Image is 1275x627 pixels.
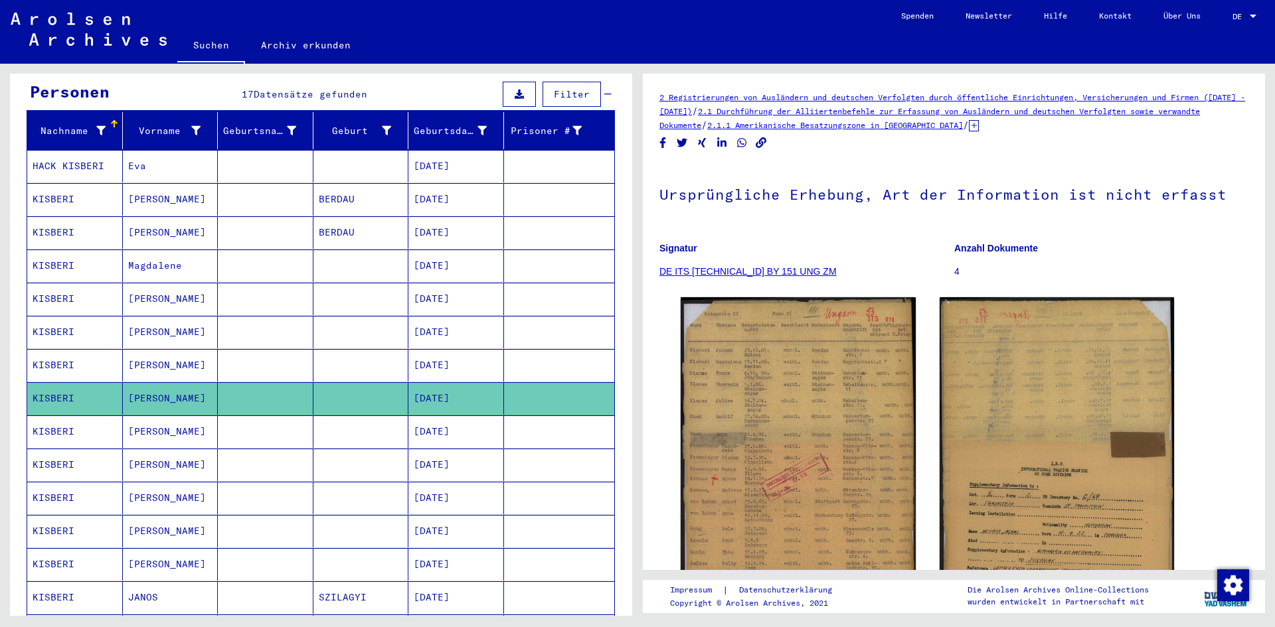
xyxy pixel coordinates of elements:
[554,88,590,100] span: Filter
[123,415,218,448] mat-cell: [PERSON_NAME]
[123,316,218,348] mat-cell: [PERSON_NAME]
[27,150,123,182] mat-cell: HACK KISBERI
[123,183,218,216] mat-cell: [PERSON_NAME]
[408,283,504,315] mat-cell: [DATE]
[27,283,123,315] mat-cell: KISBERI
[123,482,218,514] mat-cell: [PERSON_NAME]
[1217,569,1248,600] div: Zustimmung ändern
[659,164,1248,222] h1: Ursprüngliche Erhebung, Art der Information ist nicht erfasst
[408,449,504,481] mat-cell: [DATE]
[27,249,123,282] mat-cell: KISBERI
[27,415,123,448] mat-cell: KISBERI
[954,265,1248,279] p: 4
[27,515,123,547] mat-cell: KISBERI
[27,449,123,481] mat-cell: KISBERI
[408,382,504,415] mat-cell: [DATE]
[33,124,106,138] div: Nachname
[408,216,504,249] mat-cell: [DATE]
[408,548,504,581] mat-cell: [DATE]
[223,120,313,141] div: Geburtsname
[128,124,201,138] div: Vorname
[27,316,123,348] mat-cell: KISBERI
[27,581,123,614] mat-cell: KISBERI
[707,120,963,130] a: 2.1.1 Amerikanische Besatzungszone in [GEOGRAPHIC_DATA]
[408,581,504,614] mat-cell: [DATE]
[408,316,504,348] mat-cell: [DATE]
[11,13,167,46] img: Arolsen_neg.svg
[218,112,313,149] mat-header-cell: Geburtsname
[123,216,218,249] mat-cell: [PERSON_NAME]
[1201,579,1251,612] img: yv_logo.png
[659,266,837,277] a: DE ITS [TECHNICAL_ID] BY 151 UNG ZM
[242,88,254,100] span: 17
[670,583,722,597] a: Impressum
[659,243,697,253] b: Signatur
[408,112,504,149] mat-header-cell: Geburtsdatum
[27,112,123,149] mat-header-cell: Nachname
[504,112,615,149] mat-header-cell: Prisoner #
[177,29,245,64] a: Suchen
[408,349,504,382] mat-cell: [DATE]
[414,120,503,141] div: Geburtsdatum
[701,119,707,131] span: /
[254,88,367,100] span: Datensätze gefunden
[123,283,218,315] mat-cell: [PERSON_NAME]
[1217,569,1249,601] img: Zustimmung ändern
[963,119,969,131] span: /
[123,349,218,382] mat-cell: [PERSON_NAME]
[968,596,1149,608] p: wurden entwickelt in Partnerschaft mit
[670,583,848,597] div: |
[754,135,768,151] button: Copy link
[27,183,123,216] mat-cell: KISBERI
[245,29,367,61] a: Archiv erkunden
[509,120,599,141] div: Prisoner #
[954,243,1038,253] b: Anzahl Dokumente
[728,583,848,597] a: Datenschutzerklärung
[27,382,123,415] mat-cell: KISBERI
[30,80,110,104] div: Personen
[123,249,218,282] mat-cell: Magdalene
[408,482,504,514] mat-cell: [DATE]
[123,581,218,614] mat-cell: JANOS
[123,515,218,547] mat-cell: [PERSON_NAME]
[408,183,504,216] mat-cell: [DATE]
[223,124,296,138] div: Geburtsname
[408,515,504,547] mat-cell: [DATE]
[968,584,1149,596] p: Die Arolsen Archives Online-Collections
[695,135,709,151] button: Share on Xing
[319,124,392,138] div: Geburt‏
[33,120,122,141] div: Nachname
[659,92,1245,116] a: 2 Registrierungen von Ausländern und deutschen Verfolgten durch öffentliche Einrichtungen, Versic...
[408,249,504,282] mat-cell: [DATE]
[659,106,1200,130] a: 2.1 Durchführung der Alliiertenbefehle zur Erfassung von Ausländern und deutschen Verfolgten sowi...
[509,124,582,138] div: Prisoner #
[692,105,698,117] span: /
[313,581,409,614] mat-cell: SZILAGYI
[313,216,409,249] mat-cell: BERDAU
[123,150,218,182] mat-cell: Eva
[313,183,409,216] mat-cell: BERDAU
[313,112,409,149] mat-header-cell: Geburt‏
[408,150,504,182] mat-cell: [DATE]
[543,82,601,107] button: Filter
[675,135,689,151] button: Share on Twitter
[715,135,729,151] button: Share on LinkedIn
[27,482,123,514] mat-cell: KISBERI
[319,120,408,141] div: Geburt‏
[123,112,218,149] mat-header-cell: Vorname
[735,135,749,151] button: Share on WhatsApp
[27,349,123,382] mat-cell: KISBERI
[414,124,487,138] div: Geburtsdatum
[27,216,123,249] mat-cell: KISBERI
[123,548,218,581] mat-cell: [PERSON_NAME]
[123,449,218,481] mat-cell: [PERSON_NAME]
[670,597,848,609] p: Copyright © Arolsen Archives, 2021
[1232,12,1247,21] span: DE
[408,415,504,448] mat-cell: [DATE]
[27,548,123,581] mat-cell: KISBERI
[128,120,218,141] div: Vorname
[656,135,670,151] button: Share on Facebook
[123,382,218,415] mat-cell: [PERSON_NAME]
